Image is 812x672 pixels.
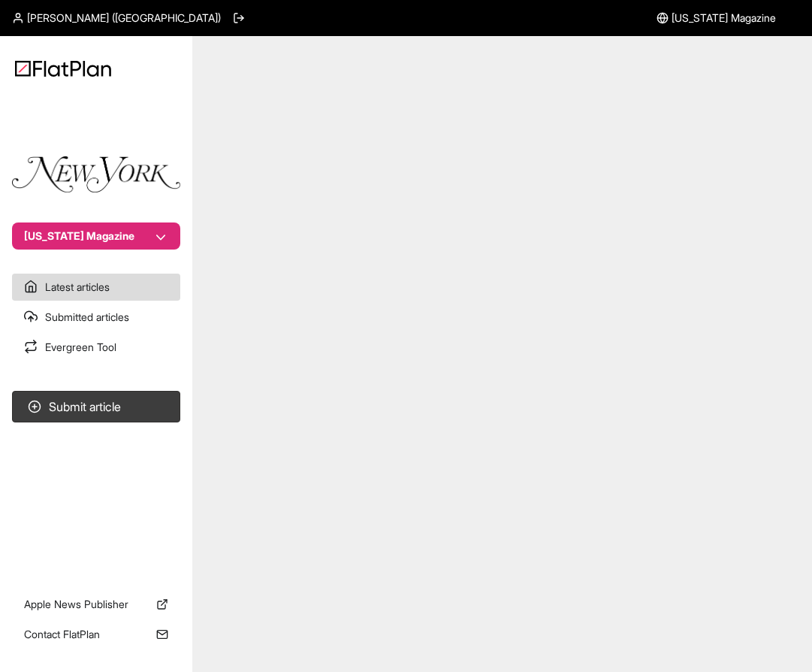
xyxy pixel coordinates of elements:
[12,156,180,192] img: Publication Logo
[12,334,180,361] a: Evergreen Tool
[12,222,180,250] button: [US_STATE] Magazine
[12,391,180,422] button: Submit article
[27,11,221,26] span: [PERSON_NAME] ([GEOGRAPHIC_DATA])
[12,591,180,618] a: Apple News Publisher
[12,274,180,301] a: Latest articles
[12,621,180,648] a: Contact FlatPlan
[12,304,180,331] a: Submitted articles
[672,11,776,26] span: [US_STATE] Magazine
[15,60,111,77] img: Logo
[12,11,221,26] a: [PERSON_NAME] ([GEOGRAPHIC_DATA])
